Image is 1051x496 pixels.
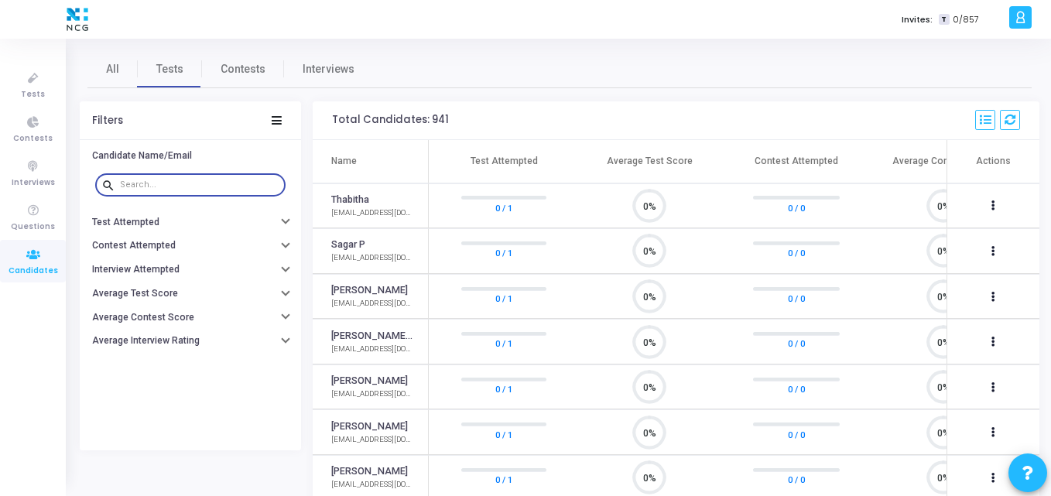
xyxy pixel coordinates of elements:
[495,381,512,397] a: 0 / 1
[331,464,408,479] a: [PERSON_NAME]
[80,282,301,306] button: Average Test Score
[576,140,723,183] th: Average Test Score
[331,193,369,207] a: Thabitha
[11,221,55,234] span: Questions
[92,115,123,127] div: Filters
[788,426,805,442] a: 0 / 0
[429,140,576,183] th: Test Attempted
[331,434,413,446] div: [EMAIL_ADDRESS][DOMAIN_NAME]
[495,200,512,215] a: 0 / 1
[331,419,408,434] a: [PERSON_NAME]
[331,154,357,168] div: Name
[92,264,180,275] h6: Interview Attempted
[80,329,301,353] button: Average Interview Rating
[331,207,413,219] div: [EMAIL_ADDRESS][DOMAIN_NAME]
[870,140,1017,183] th: Average Contest Score
[788,245,805,261] a: 0 / 0
[947,140,1039,183] th: Actions
[92,312,194,323] h6: Average Contest Score
[63,4,92,35] img: logo
[723,140,870,183] th: Contest Attempted
[9,265,58,278] span: Candidates
[92,240,176,251] h6: Contest Attempted
[92,335,200,347] h6: Average Interview Rating
[92,217,159,228] h6: Test Attempted
[331,238,365,252] a: Sagar P
[788,336,805,351] a: 0 / 0
[953,13,979,26] span: 0/857
[120,180,279,190] input: Search...
[331,298,413,310] div: [EMAIL_ADDRESS][DOMAIN_NAME]
[80,144,301,168] button: Candidate Name/Email
[788,291,805,306] a: 0 / 0
[495,336,512,351] a: 0 / 1
[21,88,45,101] span: Tests
[92,150,192,162] h6: Candidate Name/Email
[939,14,949,26] span: T
[80,234,301,258] button: Contest Attempted
[331,388,413,400] div: [EMAIL_ADDRESS][DOMAIN_NAME]
[92,288,178,299] h6: Average Test Score
[495,472,512,487] a: 0 / 1
[788,200,805,215] a: 0 / 0
[331,283,408,298] a: [PERSON_NAME]
[106,61,119,77] span: All
[331,374,408,388] a: [PERSON_NAME]
[788,472,805,487] a: 0 / 0
[902,13,933,26] label: Invites:
[495,426,512,442] a: 0 / 1
[331,329,413,344] a: [PERSON_NAME] N
[788,381,805,397] a: 0 / 0
[80,306,301,330] button: Average Contest Score
[80,258,301,282] button: Interview Attempted
[495,291,512,306] a: 0 / 1
[303,61,354,77] span: Interviews
[156,61,183,77] span: Tests
[495,245,512,261] a: 0 / 1
[332,114,449,126] div: Total Candidates: 941
[80,210,301,234] button: Test Attempted
[331,344,413,355] div: [EMAIL_ADDRESS][DOMAIN_NAME]
[13,132,53,145] span: Contests
[331,252,413,264] div: [EMAIL_ADDRESS][DOMAIN_NAME]
[12,176,55,190] span: Interviews
[331,479,413,491] div: [EMAIL_ADDRESS][DOMAIN_NAME]
[101,178,120,192] mat-icon: search
[221,61,265,77] span: Contests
